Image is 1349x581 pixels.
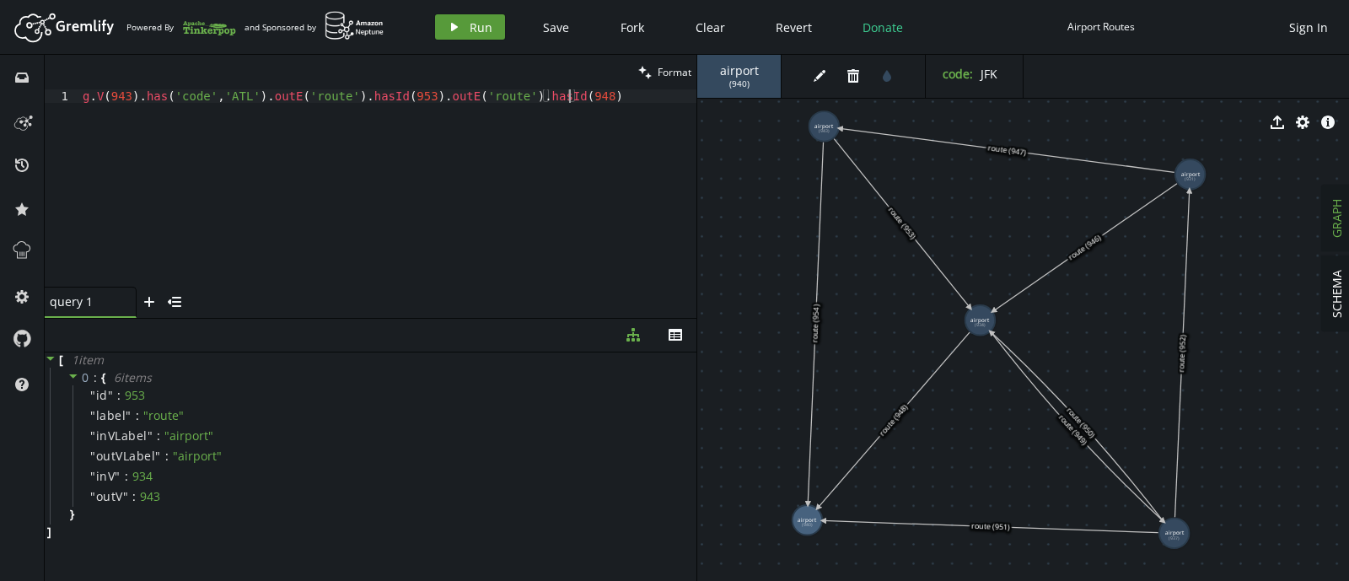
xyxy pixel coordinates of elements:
[125,469,128,484] span: :
[96,489,123,504] span: outV
[82,369,89,385] span: 0
[1067,20,1135,33] div: Airport Routes
[108,387,114,403] span: "
[863,19,903,35] span: Donate
[143,407,184,423] span: " route "
[96,428,148,444] span: inVLabel
[714,63,764,78] span: airport
[245,11,384,43] div: and Sponsored by
[101,370,105,385] span: {
[126,13,236,42] div: Powered By
[67,507,74,522] span: }
[633,55,696,89] button: Format
[94,370,98,385] span: :
[975,322,986,327] tspan: (934)
[470,19,492,35] span: Run
[132,489,136,504] span: :
[165,449,169,464] span: :
[435,14,505,40] button: Run
[943,66,973,82] label: code :
[90,488,96,504] span: "
[132,469,153,484] div: 934
[90,428,96,444] span: "
[125,388,145,403] div: 953
[970,316,990,324] tspan: airport
[1329,270,1345,318] span: SCHEMA
[621,19,644,35] span: Fork
[658,65,691,79] span: Format
[1176,335,1188,373] text: route (952)
[1165,529,1185,536] tspan: airport
[72,352,104,368] span: 1 item
[1169,535,1180,541] tspan: (937)
[114,369,152,385] span: 6 item s
[136,408,139,423] span: :
[850,14,916,40] button: Donate
[173,448,222,464] span: " airport "
[155,448,161,464] span: "
[90,407,96,423] span: "
[50,294,117,309] span: query 1
[117,388,121,403] span: :
[115,468,121,484] span: "
[140,489,160,504] div: 943
[607,14,658,40] button: Fork
[90,468,96,484] span: "
[1181,170,1201,178] tspan: airport
[45,525,51,540] span: ]
[148,428,153,444] span: "
[96,449,156,464] span: outVLabel
[1329,199,1345,238] span: GRAPH
[543,19,569,35] span: Save
[798,516,817,524] tspan: airport
[683,14,738,40] button: Clear
[776,19,812,35] span: Revert
[809,304,821,342] text: route (954)
[696,19,725,35] span: Clear
[530,14,582,40] button: Save
[123,488,129,504] span: "
[1281,14,1336,40] button: Sign In
[45,89,79,103] div: 1
[96,408,126,423] span: label
[1185,176,1196,181] tspan: (931)
[90,387,96,403] span: "
[802,522,813,527] tspan: (940)
[729,78,750,89] span: ( 940 )
[971,521,1009,533] text: route (951)
[90,448,96,464] span: "
[157,428,160,444] span: :
[59,352,63,368] span: [
[325,11,384,40] img: AWS Neptune
[164,428,213,444] span: " airport "
[763,14,825,40] button: Revert
[981,66,997,82] span: JFK
[126,407,132,423] span: "
[96,469,116,484] span: inV
[96,388,108,403] span: id
[1289,19,1328,35] span: Sign In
